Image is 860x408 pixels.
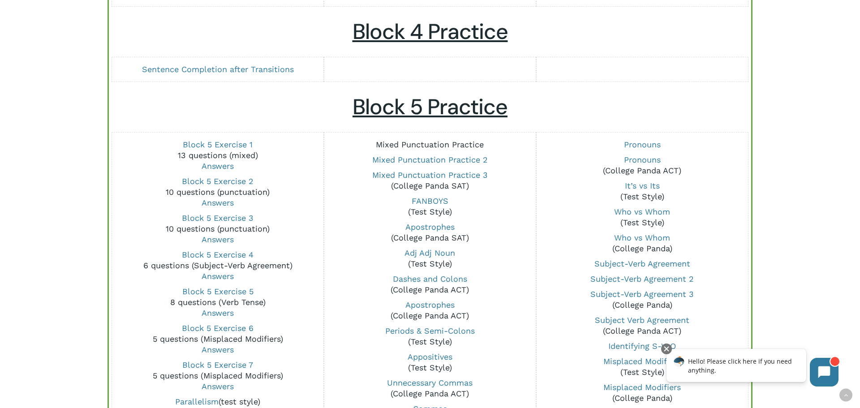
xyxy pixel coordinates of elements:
p: (Test Style) [331,248,529,269]
a: Answers [202,235,234,244]
a: Answers [202,308,234,318]
a: Subject Verb Agreement [595,315,689,325]
p: 10 questions (punctuation) [119,213,317,245]
p: (College Panda ACT) [543,155,741,176]
p: 10 questions (punctuation) [119,176,317,208]
a: Dashes and Colons [393,274,467,283]
p: (College Panda) [543,289,741,310]
a: Mixed Punctuation Practice 3 [372,170,488,180]
a: Block 5 Exercise 2 [182,176,254,186]
a: Pronouns [624,140,661,149]
a: Subject-Verb Agreement 3 [590,289,694,299]
a: Mixed Punctuation Practice [376,140,484,149]
a: Answers [202,345,234,354]
p: (test style) [119,396,317,407]
p: (College Panda) [543,232,741,254]
a: Apostrophes [405,300,455,309]
u: Block 4 Practice [353,17,508,46]
p: (College Panda) [543,382,741,404]
a: Adj Adj Noun [404,248,455,258]
u: Block 5 Practice [353,93,507,121]
p: (College Panda ACT) [331,300,529,321]
a: Block 5 Exercise 1 [183,140,253,149]
a: FANBOYS [412,196,448,206]
iframe: Chatbot [657,342,847,395]
p: 5 questions (Misplaced Modifiers) [119,323,317,355]
p: (Test Style) [331,352,529,373]
p: (College Panda ACT) [331,378,529,399]
a: Periods & Semi-Colons [385,326,475,335]
p: 13 questions (mixed) [119,139,317,172]
p: (Test Style) [543,356,741,378]
a: Block 5 Exercise 6 [182,323,254,333]
a: Identifying S-V-O [608,341,676,351]
a: Answers [202,382,234,391]
a: Appositives [408,352,452,361]
a: Misplaced Modifiers [603,356,681,366]
p: (College Panda SAT) [331,222,529,243]
p: (College Panda SAT) [331,170,529,191]
p: 6 questions (Subject-Verb Agreement) [119,249,317,282]
a: Who vs Whom [614,207,670,216]
a: Parallelism [175,397,219,406]
p: (Test Style) [331,196,529,217]
a: Answers [202,161,234,171]
a: Answers [202,198,234,207]
a: Block 5 Exercise 3 [182,213,254,223]
p: (Test Style) [543,180,741,202]
a: Subject-Verb Agreement [594,259,690,268]
p: 8 questions (Verb Tense) [119,286,317,318]
a: Block 5 Exercise 4 [182,250,254,259]
a: Unnecessary Commas [387,378,473,387]
p: (College Panda ACT) [543,315,741,336]
a: Mixed Punctuation Practice 2 [372,155,488,164]
a: Subject-Verb Agreement 2 [590,274,694,283]
a: Apostrophes [405,222,455,232]
a: Who vs Whom [614,233,670,242]
a: It’s vs Its [625,181,660,190]
p: (Test Style) [331,326,529,347]
a: Block 5 Exercise 7 [182,360,253,369]
p: (Test Style) [543,206,741,228]
p: (College Panda ACT) [331,274,529,295]
a: Misplaced Modifiers [603,382,681,392]
a: Block 5 Exercise 5 [182,287,254,296]
p: 5 questions (Misplaced Modifiers) [119,360,317,392]
a: Sentence Completion after Transitions [142,64,294,74]
a: Pronouns [624,155,661,164]
a: Answers [202,271,234,281]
